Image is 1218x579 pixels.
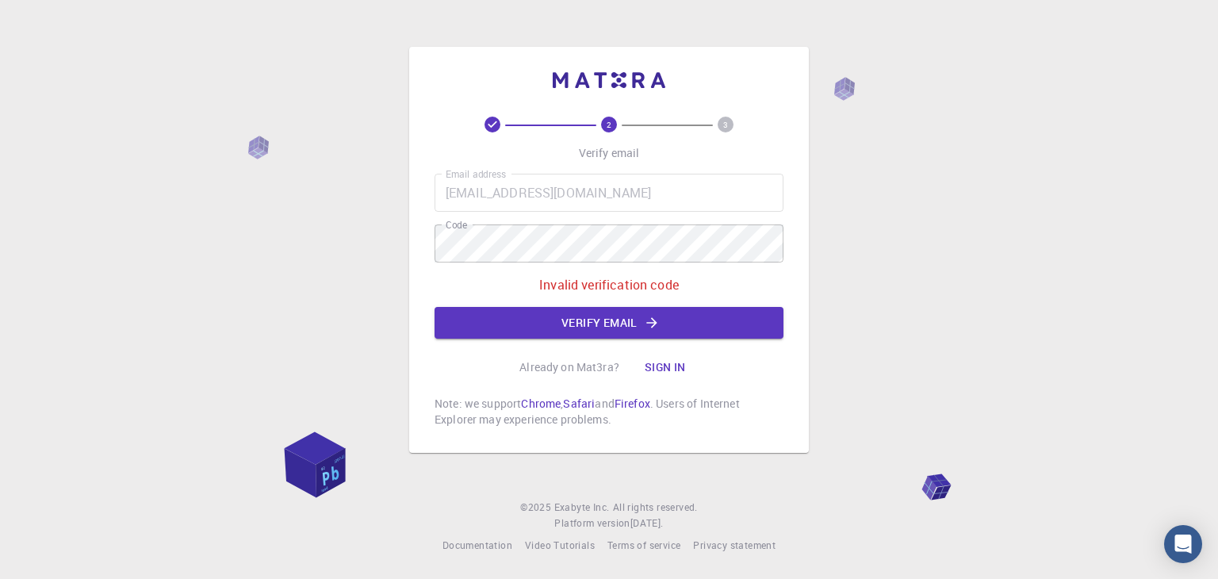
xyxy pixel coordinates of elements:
[563,396,595,411] a: Safari
[446,167,506,181] label: Email address
[632,351,699,383] button: Sign in
[615,396,650,411] a: Firefox
[521,396,561,411] a: Chrome
[554,500,610,513] span: Exabyte Inc.
[435,307,783,339] button: Verify email
[579,145,640,161] p: Verify email
[525,539,595,551] span: Video Tutorials
[607,539,680,551] span: Terms of service
[435,396,783,428] p: Note: we support , and . Users of Internet Explorer may experience problems.
[554,516,630,531] span: Platform version
[1164,525,1202,563] div: Open Intercom Messenger
[519,359,619,375] p: Already on Mat3ra?
[442,538,512,554] a: Documentation
[607,119,611,130] text: 2
[693,538,776,554] a: Privacy statement
[607,538,680,554] a: Terms of service
[554,500,610,516] a: Exabyte Inc.
[539,275,679,294] p: Invalid verification code
[630,516,664,529] span: [DATE] .
[723,119,728,130] text: 3
[442,539,512,551] span: Documentation
[525,538,595,554] a: Video Tutorials
[613,500,698,516] span: All rights reserved.
[520,500,553,516] span: © 2025
[446,218,467,232] label: Code
[693,539,776,551] span: Privacy statement
[630,516,664,531] a: [DATE].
